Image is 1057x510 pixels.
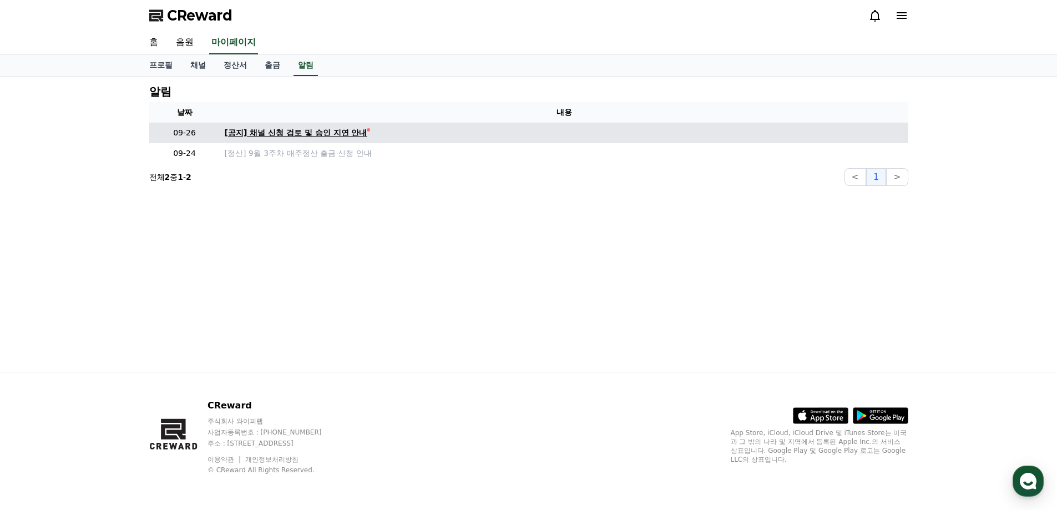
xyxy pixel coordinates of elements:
[154,127,216,139] p: 09-26
[208,399,343,412] p: CReward
[245,456,299,463] a: 개인정보처리방침
[3,352,73,380] a: 홈
[102,369,115,378] span: 대화
[844,168,866,186] button: <
[886,168,908,186] button: >
[143,352,213,380] a: 설정
[178,173,183,181] strong: 1
[225,148,904,159] a: [정산] 9월 3주차 매주정산 출금 신청 안내
[181,55,215,76] a: 채널
[215,55,256,76] a: 정산서
[225,127,904,139] a: [공지] 채널 신청 검토 및 승인 지연 안내
[167,7,232,24] span: CReward
[220,102,908,123] th: 내용
[209,31,258,54] a: 마이페이지
[35,368,42,377] span: 홈
[149,85,171,98] h4: 알림
[149,102,220,123] th: 날짜
[208,466,343,474] p: © CReward All Rights Reserved.
[225,127,367,139] div: [공지] 채널 신청 검토 및 승인 지연 안내
[208,417,343,426] p: 주식회사 와이피랩
[256,55,289,76] a: 출금
[208,456,242,463] a: 이용약관
[165,173,170,181] strong: 2
[731,428,908,464] p: App Store, iCloud, iCloud Drive 및 iTunes Store는 미국과 그 밖의 나라 및 지역에서 등록된 Apple Inc.의 서비스 상표입니다. Goo...
[866,168,886,186] button: 1
[294,55,318,76] a: 알림
[208,428,343,437] p: 사업자등록번호 : [PHONE_NUMBER]
[171,368,185,377] span: 설정
[149,171,191,183] p: 전체 중 -
[154,148,216,159] p: 09-24
[186,173,191,181] strong: 2
[140,55,181,76] a: 프로필
[149,7,232,24] a: CReward
[208,439,343,448] p: 주소 : [STREET_ADDRESS]
[167,31,203,54] a: 음원
[140,31,167,54] a: 홈
[73,352,143,380] a: 대화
